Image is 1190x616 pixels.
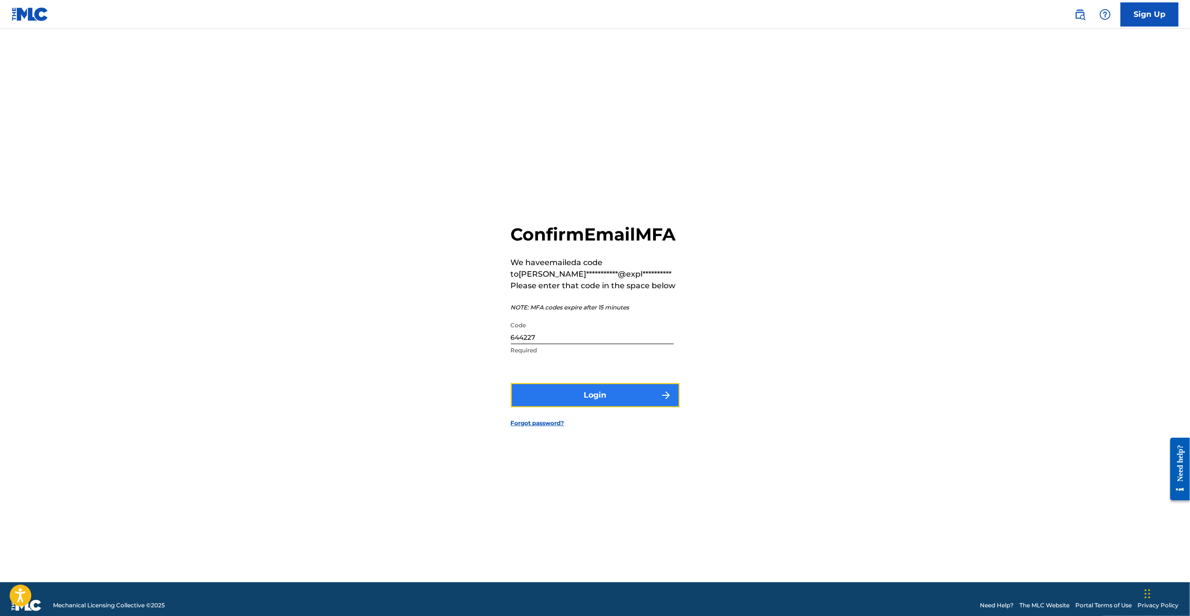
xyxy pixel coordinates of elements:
div: Help [1096,5,1115,24]
img: search [1074,9,1086,20]
a: Need Help? [980,601,1014,610]
button: Login [511,383,680,407]
p: Please enter that code in the space below [511,280,680,292]
iframe: Chat Widget [1142,570,1190,616]
img: f7272a7cc735f4ea7f67.svg [660,389,672,401]
iframe: Resource Center [1163,430,1190,508]
img: MLC Logo [12,7,49,21]
a: Privacy Policy [1137,601,1178,610]
img: help [1099,9,1111,20]
p: NOTE: MFA codes expire after 15 minutes [511,303,680,312]
img: logo [12,600,41,611]
p: Required [511,346,674,355]
h2: Confirm Email MFA [511,224,680,245]
a: The MLC Website [1019,601,1070,610]
a: Sign Up [1121,2,1178,27]
a: Public Search [1070,5,1090,24]
span: Mechanical Licensing Collective © 2025 [53,601,165,610]
a: Forgot password? [511,419,564,428]
div: Drag [1145,579,1150,608]
a: Portal Terms of Use [1075,601,1132,610]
